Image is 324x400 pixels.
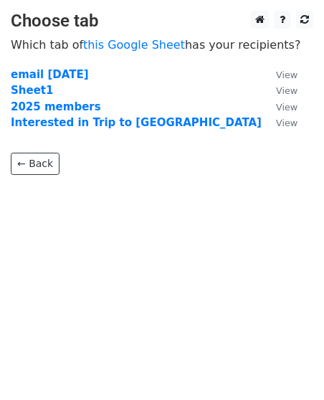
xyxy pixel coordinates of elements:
[262,100,297,113] a: View
[11,37,313,52] p: Which tab of has your recipients?
[276,102,297,113] small: View
[11,68,89,81] a: email [DATE]
[11,100,101,113] a: 2025 members
[276,70,297,80] small: View
[11,153,59,175] a: ← Back
[262,68,297,81] a: View
[262,116,297,129] a: View
[83,38,185,52] a: this Google Sheet
[11,116,262,129] a: Interested in Trip to [GEOGRAPHIC_DATA]
[11,84,53,97] a: Sheet1
[262,84,297,97] a: View
[276,118,297,128] small: View
[276,85,297,96] small: View
[11,11,313,32] h3: Choose tab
